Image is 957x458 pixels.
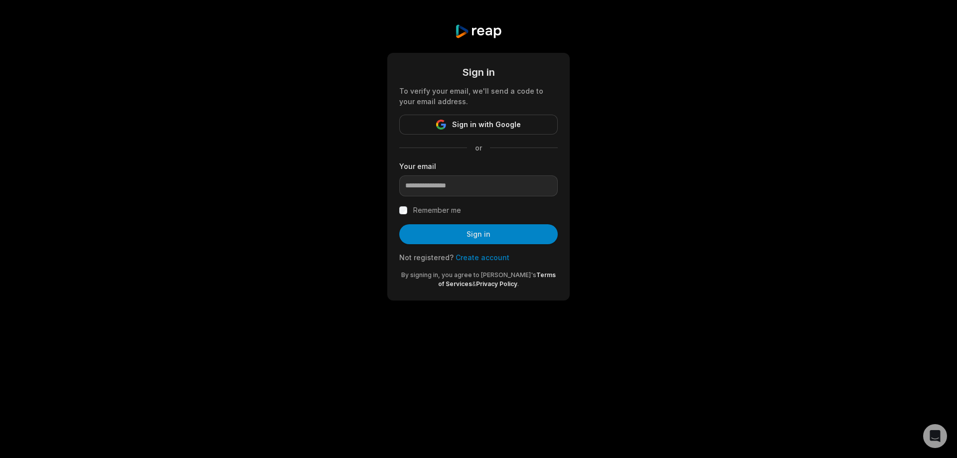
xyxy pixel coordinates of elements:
label: Your email [399,161,558,171]
a: Privacy Policy [476,280,517,288]
div: Sign in [399,65,558,80]
span: & [472,280,476,288]
div: To verify your email, we'll send a code to your email address. [399,86,558,107]
button: Sign in with Google [399,115,558,135]
span: By signing in, you agree to [PERSON_NAME]'s [401,271,536,279]
button: Sign in [399,224,558,244]
span: Not registered? [399,253,454,262]
label: Remember me [413,204,461,216]
a: Terms of Services [438,271,556,288]
span: . [517,280,519,288]
span: Sign in with Google [452,119,521,131]
a: Create account [456,253,509,262]
img: reap [455,24,502,39]
span: or [467,143,490,153]
div: Open Intercom Messenger [923,424,947,448]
